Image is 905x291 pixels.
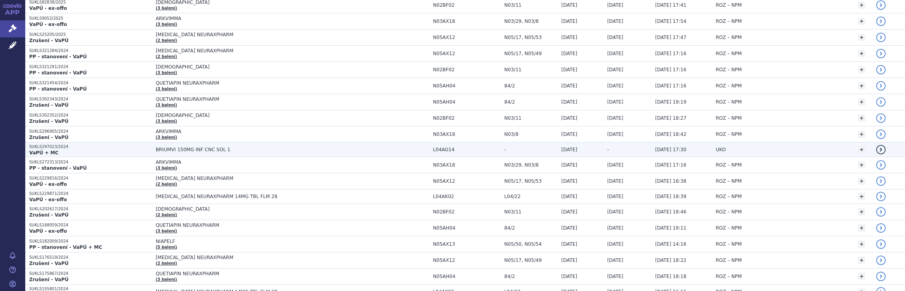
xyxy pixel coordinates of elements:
[156,261,177,265] a: (2 balení)
[156,194,353,199] span: [MEDICAL_DATA] NEURAXPHARM 14MG TBL FLM 28
[433,225,501,231] span: N05AH04
[29,144,152,150] p: SUKLS297023/2024
[156,166,177,170] a: (3 balení)
[433,51,501,56] span: N05AX12
[156,182,177,186] a: (2 balení)
[561,209,578,215] span: [DATE]
[716,209,742,215] span: ROZ – NPM
[504,258,557,263] span: N05/17, N05/49
[561,274,578,279] span: [DATE]
[561,132,578,137] span: [DATE]
[607,178,623,184] span: [DATE]
[504,67,557,72] span: N03/11
[655,2,686,8] span: [DATE] 17:41
[156,245,177,249] a: (5 balení)
[561,35,578,40] span: [DATE]
[433,83,501,89] span: N05AH04
[858,241,865,248] a: +
[876,130,886,139] a: detail
[716,132,742,137] span: ROZ – NPM
[29,206,152,212] p: SUKLS202617/2024
[607,258,623,263] span: [DATE]
[607,209,623,215] span: [DATE]
[655,162,686,168] span: [DATE] 17:16
[607,147,609,152] span: -
[561,258,578,263] span: [DATE]
[607,2,623,8] span: [DATE]
[156,255,353,260] span: [MEDICAL_DATA] NEURAXPHARM
[504,225,557,231] span: 84/2
[716,178,742,184] span: ROZ – NPM
[716,115,742,121] span: ROZ – NPM
[433,147,501,152] span: L04AG14
[561,115,578,121] span: [DATE]
[156,159,353,165] span: ARKVIMMA
[433,99,501,105] span: N05AH04
[716,162,742,168] span: ROZ – NPM
[858,161,865,169] a: +
[655,241,686,247] span: [DATE] 14:16
[433,35,501,40] span: N05AX12
[655,147,686,152] span: [DATE] 17:30
[433,67,501,72] span: N02BF02
[433,115,501,121] span: N02BF02
[433,162,501,168] span: N03AX18
[29,191,152,196] p: SUKLS229871/2024
[561,51,578,56] span: [DATE]
[607,225,623,231] span: [DATE]
[29,176,152,181] p: SUKLS229816/2024
[156,135,177,139] a: (3 balení)
[29,197,67,202] strong: VaPÚ - ex-offo
[716,274,742,279] span: ROZ – NPM
[29,222,152,228] p: SUKLS168059/2024
[607,162,623,168] span: [DATE]
[607,194,623,199] span: [DATE]
[607,83,623,89] span: [DATE]
[29,86,87,92] strong: PP - stanovení - VaPÚ
[156,222,353,228] span: QUETIAPIN NEURAXPHARM
[876,65,886,74] a: detail
[156,277,177,282] a: (3 balení)
[29,255,152,260] p: SUKLS176519/2024
[655,35,686,40] span: [DATE] 17:47
[607,19,623,24] span: [DATE]
[156,87,177,91] a: (3 balení)
[156,176,353,181] span: [MEDICAL_DATA] NEURAXPHARM
[156,6,177,10] a: (3 balení)
[858,273,865,280] a: +
[876,17,886,26] a: detail
[876,113,886,123] a: detail
[156,239,353,244] span: NIAPELF
[433,258,501,263] span: N05AX12
[876,49,886,58] a: detail
[655,51,686,56] span: [DATE] 17:16
[716,147,725,152] span: UKO
[29,182,67,187] strong: VaPÚ - ex-offo
[29,6,67,11] strong: VaPÚ - ex-offo
[716,51,742,56] span: ROZ – NPM
[876,145,886,154] a: detail
[655,132,686,137] span: [DATE] 18:42
[876,81,886,91] a: detail
[607,241,623,247] span: [DATE]
[156,147,353,152] span: BRIUMVI 150MG INF CNC SOL 1
[655,115,686,121] span: [DATE] 18:27
[29,135,69,140] strong: Zrušení - VaPÚ
[858,131,865,138] a: +
[876,256,886,265] a: detail
[858,66,865,73] a: +
[876,160,886,170] a: detail
[561,162,578,168] span: [DATE]
[858,98,865,106] a: +
[858,50,865,57] a: +
[607,35,623,40] span: [DATE]
[29,64,152,70] p: SUKLS321291/2024
[156,119,177,123] a: (3 balení)
[156,103,177,107] a: (3 balení)
[29,16,152,21] p: SUKLS9052/2025
[607,274,623,279] span: [DATE]
[858,18,865,25] a: +
[607,51,623,56] span: [DATE]
[156,38,177,43] a: (2 balení)
[561,225,578,231] span: [DATE]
